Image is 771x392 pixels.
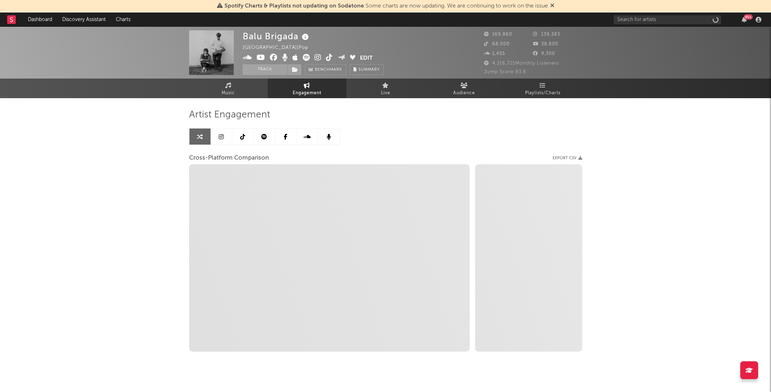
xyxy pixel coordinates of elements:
span: Dismiss [550,3,554,9]
div: Balu Brigada [243,30,311,42]
a: Charts [111,12,135,27]
span: 139,383 [533,32,560,37]
span: Music [222,89,235,97]
span: 9,300 [533,51,555,56]
span: Cross-Platform Comparison [189,154,269,162]
span: Jump Score: 83.8 [484,70,526,74]
button: Summary [350,64,384,75]
span: Spotify Charts & Playlists not updating on Sodatone [224,3,364,9]
span: 1,455 [484,51,505,56]
a: Audience [425,79,504,98]
div: 99 + [744,14,753,20]
a: Discovery Assistant [57,12,111,27]
div: [GEOGRAPHIC_DATA] | Pop [243,44,317,52]
span: 4,316,725 Monthly Listeners [484,61,559,66]
a: Engagement [268,79,346,98]
span: Artist Engagement [189,111,270,119]
span: Summary [359,68,380,72]
button: Edit [360,54,373,63]
span: Audience [453,89,475,97]
button: 99+ [742,17,747,22]
span: Playlists/Charts [525,89,560,97]
a: Dashboard [23,12,57,27]
button: Export CSV [553,156,582,160]
span: : Some charts are now updating. We are continuing to work on the issue [224,3,548,9]
a: Playlists/Charts [504,79,582,98]
input: Search for artists [614,15,721,24]
a: Music [189,79,268,98]
span: Engagement [293,89,321,97]
span: Live [381,89,390,97]
a: Benchmark [305,64,346,75]
span: 38,800 [533,42,558,46]
span: Benchmark [315,66,342,74]
button: Track [243,64,287,75]
span: 169,860 [484,32,512,37]
span: 68,000 [484,42,510,46]
a: Live [346,79,425,98]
